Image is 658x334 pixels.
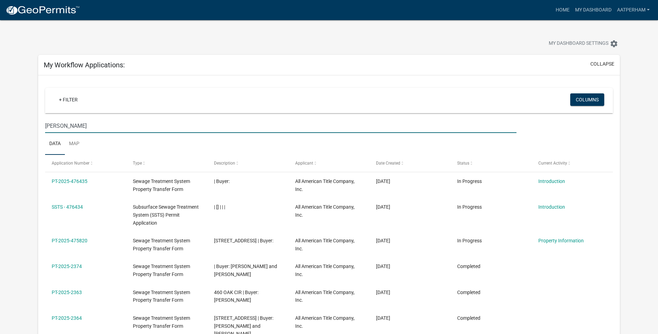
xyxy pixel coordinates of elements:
span: Completed [457,315,480,321]
datatable-header-cell: Applicant [288,155,369,172]
span: Description [214,161,235,166]
span: 09/10/2025 [376,178,390,184]
button: My Dashboard Settingssettings [543,37,624,50]
a: Home [553,3,572,17]
a: Introduction [538,204,565,210]
span: All American Title Company, Inc. [295,290,354,303]
a: PT-2025-2363 [52,290,82,295]
span: | [] | | | [214,204,225,210]
button: collapse [590,60,614,68]
a: Map [65,133,84,155]
datatable-header-cell: Application Number [45,155,126,172]
span: In Progress [457,238,482,243]
span: In Progress [457,178,482,184]
span: Sewage Treatment System Property Transfer Form [133,315,190,329]
span: | Buyer: [214,178,230,184]
span: Type [133,161,142,166]
span: 09/09/2025 [376,238,390,243]
span: In Progress [457,204,482,210]
datatable-header-cell: Type [126,155,207,172]
a: PT-2025-2374 [52,264,82,269]
datatable-header-cell: Date Created [369,155,451,172]
span: All American Title Company, Inc. [295,315,354,329]
span: 38382 ELDORADO BEACH RD | Buyer: [214,238,273,243]
a: Data [45,133,65,155]
span: All American Title Company, Inc. [295,238,354,251]
a: My Dashboard [572,3,614,17]
span: Subsurface Sewage Treatment System (SSTS) Permit Application [133,204,199,226]
span: Sewage Treatment System Property Transfer Form [133,178,190,192]
span: Date Created [376,161,400,166]
i: settings [610,40,618,48]
span: Sewage Treatment System Property Transfer Form [133,238,190,251]
span: Sewage Treatment System Property Transfer Form [133,264,190,277]
span: Completed [457,290,480,295]
span: All American Title Company, Inc. [295,264,354,277]
datatable-header-cell: Description [207,155,289,172]
span: 460 OAK CIR | Buyer: Tamara Rust [214,290,258,303]
span: Status [457,161,469,166]
span: Sewage Treatment System Property Transfer Form [133,290,190,303]
span: My Dashboard Settings [549,40,608,48]
span: Application Number [52,161,89,166]
span: All American Title Company, Inc. [295,204,354,218]
a: SSTS - 476434 [52,204,83,210]
datatable-header-cell: Status [451,155,532,172]
a: PT-2025-476435 [52,178,87,184]
span: Applicant [295,161,313,166]
span: All American Title Company, Inc. [295,178,354,192]
a: PT-2025-475820 [52,238,87,243]
span: | Buyer: Michael Pavich and Tamara Pavich [214,264,277,277]
a: PT-2025-2364 [52,315,82,321]
span: 09/09/2025 [376,264,390,269]
a: + Filter [53,93,83,106]
span: 09/08/2025 [376,315,390,321]
datatable-header-cell: Current Activity [532,155,613,172]
h5: My Workflow Applications: [44,61,125,69]
span: 09/08/2025 [376,290,390,295]
button: Columns [570,93,604,106]
span: 09/10/2025 [376,204,390,210]
input: Search for applications [45,119,516,133]
span: Completed [457,264,480,269]
span: Current Activity [538,161,567,166]
a: AATPerham [614,3,652,17]
a: Introduction [538,178,565,184]
a: Property Information [538,238,584,243]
